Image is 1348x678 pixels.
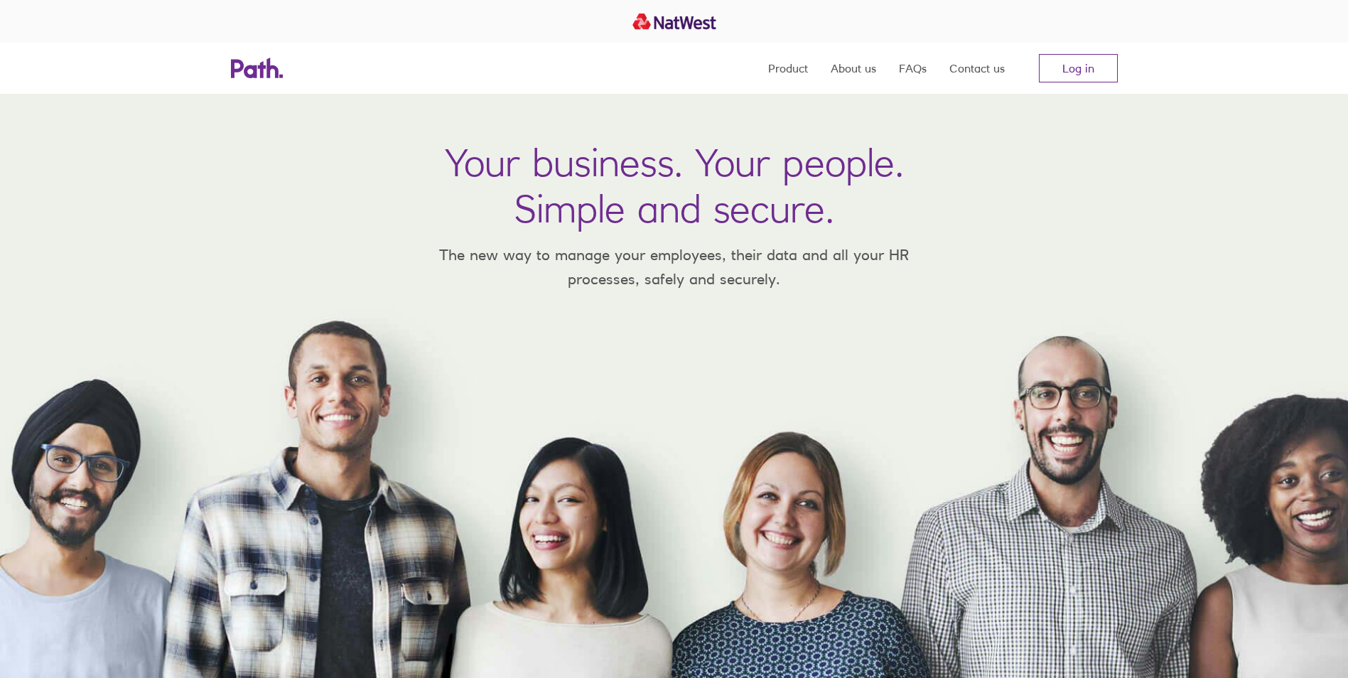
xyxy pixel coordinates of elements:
a: FAQs [899,43,927,94]
a: Contact us [949,43,1005,94]
a: Product [768,43,808,94]
a: Log in [1039,54,1118,82]
h1: Your business. Your people. Simple and secure. [445,139,904,232]
a: About us [831,43,876,94]
p: The new way to manage your employees, their data and all your HR processes, safely and securely. [419,243,930,291]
